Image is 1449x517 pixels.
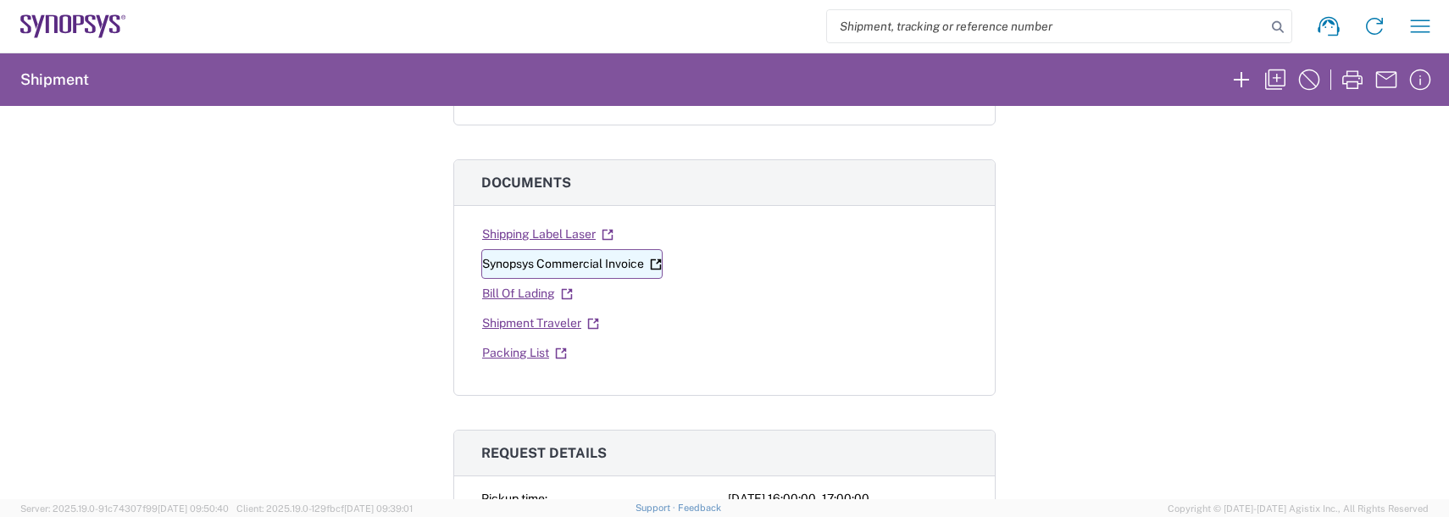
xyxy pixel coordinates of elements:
span: [DATE] 09:39:01 [344,503,413,514]
div: [DATE] 16:00:00 - 17:00:00 [728,490,968,508]
a: Feedback [678,503,721,513]
h2: Shipment [20,69,89,90]
span: Server: 2025.19.0-91c74307f99 [20,503,229,514]
a: Bill Of Lading [481,279,574,309]
span: Request details [481,445,607,461]
a: Packing List [481,338,568,368]
span: Pickup time: [481,492,547,505]
a: Shipment Traveler [481,309,600,338]
a: Shipping Label Laser [481,220,614,249]
input: Shipment, tracking or reference number [827,10,1266,42]
a: Synopsys Commercial Invoice [481,249,663,279]
a: Support [636,503,678,513]
span: Copyright © [DATE]-[DATE] Agistix Inc., All Rights Reserved [1168,501,1429,516]
span: Documents [481,175,571,191]
span: Client: 2025.19.0-129fbcf [236,503,413,514]
span: [DATE] 09:50:40 [158,503,229,514]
